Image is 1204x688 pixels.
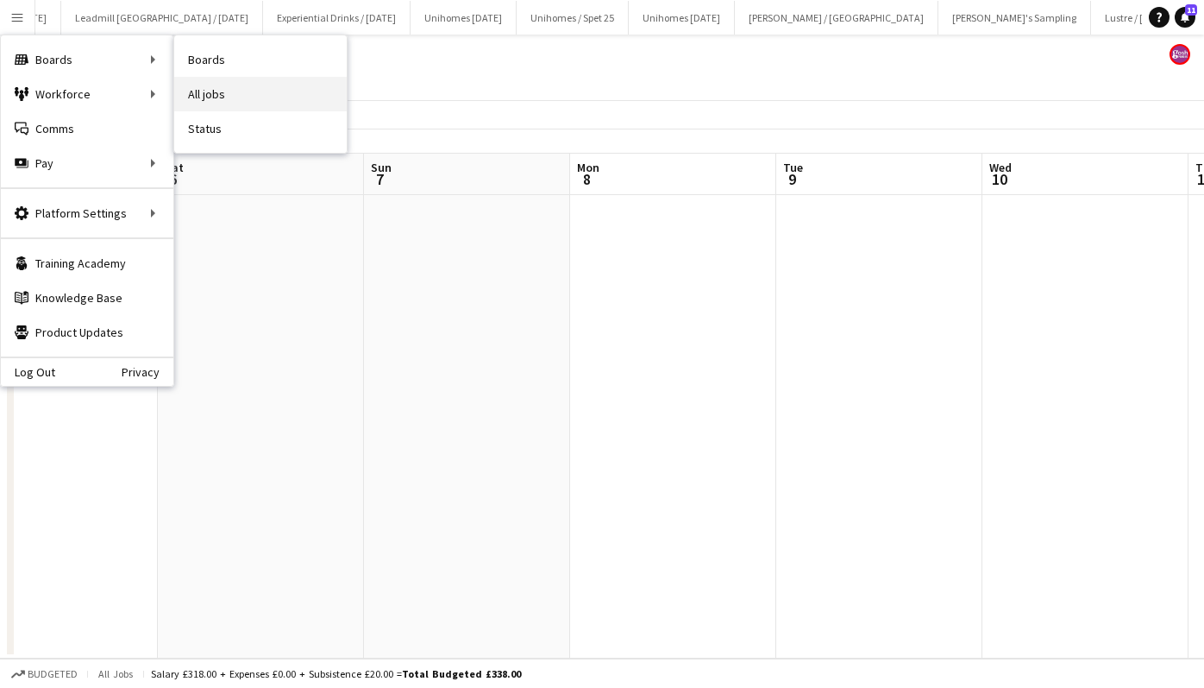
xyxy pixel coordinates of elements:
[1175,7,1195,28] a: 11
[402,667,521,680] span: Total Budgeted £338.00
[61,1,263,35] button: Leadmill [GEOGRAPHIC_DATA] / [DATE]
[735,1,938,35] button: [PERSON_NAME] / [GEOGRAPHIC_DATA]
[368,169,392,189] span: 7
[574,169,599,189] span: 8
[1170,44,1190,65] app-user-avatar: Gosh Promo UK
[1,281,173,315] a: Knowledge Base
[1,246,173,281] a: Training Academy
[174,111,347,146] a: Status
[577,160,599,175] span: Mon
[1,315,173,350] a: Product Updates
[1185,4,1197,16] span: 11
[1,196,173,230] div: Platform Settings
[629,1,735,35] button: Unihomes [DATE]
[371,160,392,175] span: Sun
[1,42,173,77] div: Boards
[28,668,78,680] span: Budgeted
[95,667,136,680] span: All jobs
[122,365,173,379] a: Privacy
[989,160,1012,175] span: Wed
[1,146,173,180] div: Pay
[1,111,173,146] a: Comms
[174,77,347,111] a: All jobs
[1,365,55,379] a: Log Out
[9,665,80,684] button: Budgeted
[1,77,173,111] div: Workforce
[783,160,803,175] span: Tue
[151,667,521,680] div: Salary £318.00 + Expenses £0.00 + Subsistence £20.00 =
[781,169,803,189] span: 9
[517,1,629,35] button: Unihomes / Spet 25
[165,160,184,175] span: Sat
[987,169,1012,189] span: 10
[263,1,411,35] button: Experiential Drinks / [DATE]
[411,1,517,35] button: Unihomes [DATE]
[174,42,347,77] a: Boards
[938,1,1091,35] button: [PERSON_NAME]'s Sampling
[1091,1,1184,35] button: Lustre / [DATE]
